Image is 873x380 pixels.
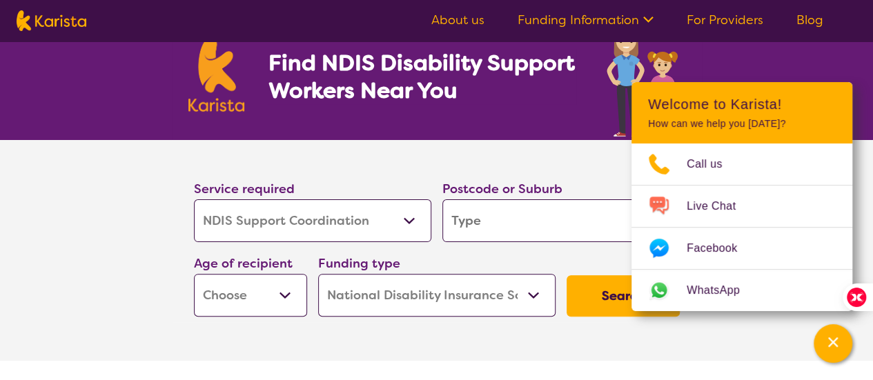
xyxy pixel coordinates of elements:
[442,181,562,197] label: Postcode or Suburb
[268,49,576,104] h1: Find NDIS Disability Support Workers Near You
[431,12,484,28] a: About us
[605,19,685,140] img: support-worker
[442,199,680,242] input: Type
[567,275,680,317] button: Search
[631,82,852,311] div: Channel Menu
[194,255,293,272] label: Age of recipient
[631,143,852,311] ul: Choose channel
[188,37,245,112] img: Karista logo
[194,181,295,197] label: Service required
[648,96,836,112] h2: Welcome to Karista!
[648,118,836,130] p: How can we help you [DATE]?
[17,10,86,31] img: Karista logo
[796,12,823,28] a: Blog
[814,324,852,363] button: Channel Menu
[631,270,852,311] a: Web link opens in a new tab.
[687,238,754,259] span: Facebook
[687,280,756,301] span: WhatsApp
[518,12,654,28] a: Funding Information
[687,12,763,28] a: For Providers
[318,255,400,272] label: Funding type
[687,196,752,217] span: Live Chat
[687,154,739,174] span: Call us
